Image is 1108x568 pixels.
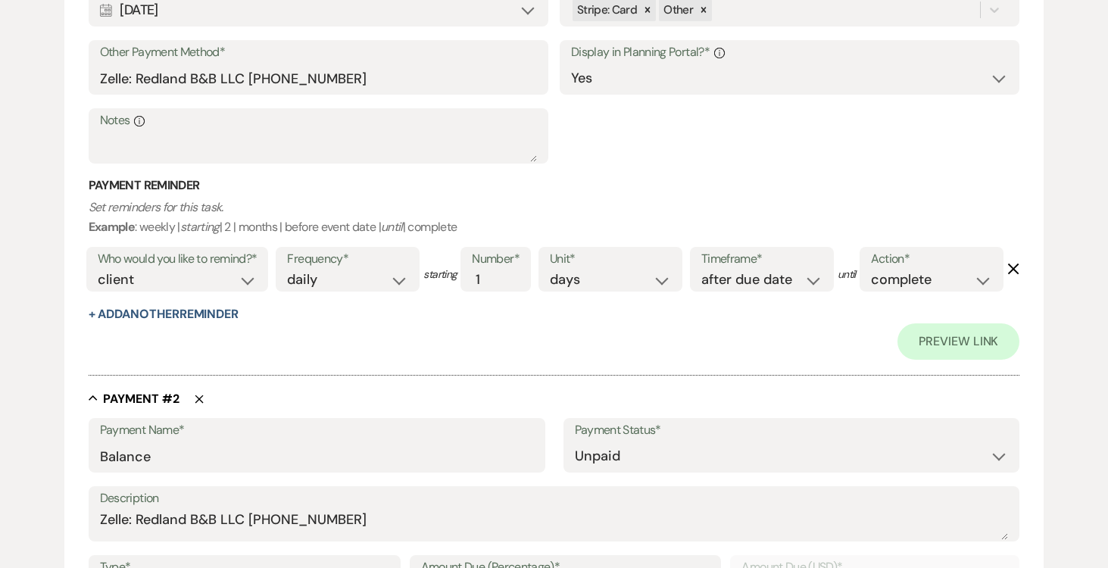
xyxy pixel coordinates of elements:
[897,323,1019,360] a: Preview Link
[100,42,537,64] label: Other Payment Method*
[100,420,534,442] label: Payment Name*
[98,248,257,270] label: Who would you like to remind?*
[575,420,1009,442] label: Payment Status*
[472,248,520,270] label: Number*
[381,219,403,235] i: until
[89,177,1020,194] h3: Payment Reminder
[423,267,457,282] span: starting
[838,267,856,282] span: until
[89,391,179,406] button: Payment #2
[663,2,693,17] span: Other
[103,391,179,407] h5: Payment # 2
[89,198,1020,236] p: : weekly | | 2 | months | before event date | | complete
[100,110,537,132] label: Notes
[287,248,408,270] label: Frequency*
[871,248,992,270] label: Action*
[701,248,822,270] label: Timeframe*
[100,510,1009,540] textarea: Zelle: Redland B&B LLC [PHONE_NUMBER]
[577,2,637,17] span: Stripe: Card
[180,219,220,235] i: starting
[550,248,671,270] label: Unit*
[571,42,1008,64] label: Display in Planning Portal?*
[89,219,136,235] b: Example
[89,199,223,215] i: Set reminders for this task.
[100,488,1009,510] label: Description
[89,308,239,320] button: + AddAnotherReminder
